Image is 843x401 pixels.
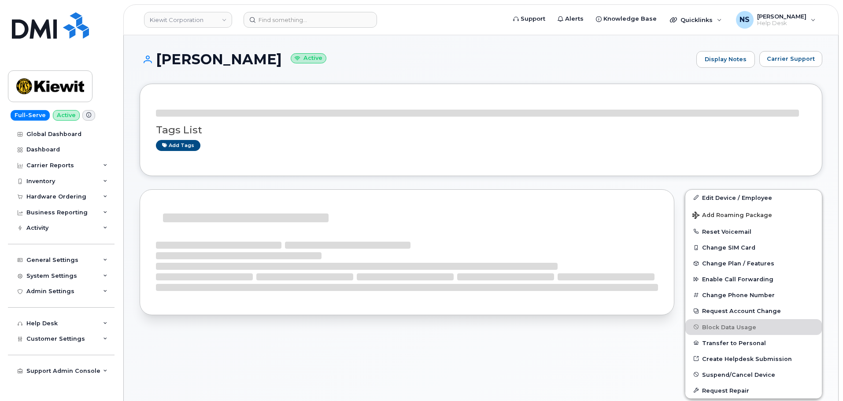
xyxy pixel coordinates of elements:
[692,212,772,220] span: Add Roaming Package
[685,271,822,287] button: Enable Call Forwarding
[685,190,822,206] a: Edit Device / Employee
[685,383,822,398] button: Request Repair
[685,351,822,367] a: Create Helpdesk Submission
[702,276,773,283] span: Enable Call Forwarding
[685,367,822,383] button: Suspend/Cancel Device
[685,239,822,255] button: Change SIM Card
[291,53,326,63] small: Active
[685,335,822,351] button: Transfer to Personal
[696,51,755,68] a: Display Notes
[759,51,822,67] button: Carrier Support
[685,206,822,224] button: Add Roaming Package
[685,319,822,335] button: Block Data Usage
[156,125,806,136] h3: Tags List
[140,52,692,67] h1: [PERSON_NAME]
[156,140,200,151] a: Add tags
[685,255,822,271] button: Change Plan / Features
[702,371,775,378] span: Suspend/Cancel Device
[685,224,822,239] button: Reset Voicemail
[685,303,822,319] button: Request Account Change
[685,287,822,303] button: Change Phone Number
[767,55,815,63] span: Carrier Support
[702,260,774,267] span: Change Plan / Features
